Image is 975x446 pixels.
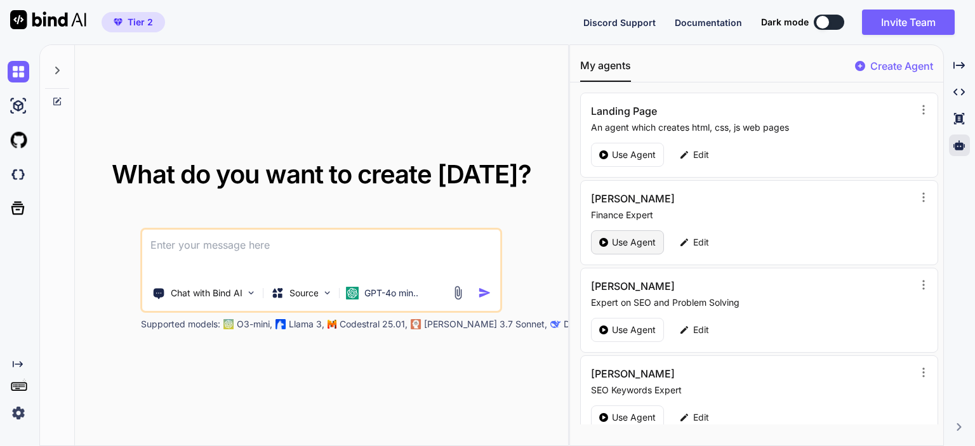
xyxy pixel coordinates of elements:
[424,318,547,331] p: [PERSON_NAME] 3.7 Sonnet,
[591,366,816,381] h3: [PERSON_NAME]
[340,318,408,331] p: Codestral 25.01,
[8,164,29,185] img: darkCloudIdeIcon
[364,287,418,299] p: GPT-4o min..
[289,318,324,331] p: Llama 3,
[478,286,491,299] img: icon
[551,319,561,329] img: claude
[451,285,465,300] img: attachment
[591,279,816,294] h3: [PERSON_NAME]
[411,319,421,329] img: claude
[112,159,531,190] span: What do you want to create [DATE]?
[612,324,656,336] p: Use Agent
[564,318,618,331] p: Deepseek R1
[289,287,319,299] p: Source
[693,411,709,424] p: Edit
[591,191,816,206] h3: [PERSON_NAME]
[675,16,742,29] button: Documentation
[8,129,29,151] img: githubLight
[693,324,709,336] p: Edit
[246,287,257,298] img: Pick Tools
[870,58,933,74] p: Create Agent
[102,12,165,32] button: premiumTier 2
[675,17,742,28] span: Documentation
[591,384,913,397] p: SEO Keywords Expert
[237,318,272,331] p: O3-mini,
[612,148,656,161] p: Use Agent
[276,319,286,329] img: Llama2
[612,236,656,249] p: Use Agent
[612,411,656,424] p: Use Agent
[591,296,913,309] p: Expert on SEO and Problem Solving
[591,103,816,119] h3: Landing Page
[224,319,234,329] img: GPT-4
[693,236,709,249] p: Edit
[8,402,29,424] img: settings
[10,10,86,29] img: Bind AI
[8,61,29,82] img: chat
[8,95,29,117] img: ai-studio
[761,16,809,29] span: Dark mode
[591,209,913,221] p: Finance Expert
[580,58,631,82] button: My agents
[591,121,913,134] p: An agent which creates html, css, js web pages
[583,17,656,28] span: Discord Support
[862,10,955,35] button: Invite Team
[583,16,656,29] button: Discord Support
[322,287,333,298] img: Pick Models
[171,287,242,299] p: Chat with Bind AI
[114,18,123,26] img: premium
[141,318,220,331] p: Supported models:
[128,16,153,29] span: Tier 2
[347,287,359,299] img: GPT-4o mini
[693,148,709,161] p: Edit
[328,320,337,329] img: Mistral-AI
